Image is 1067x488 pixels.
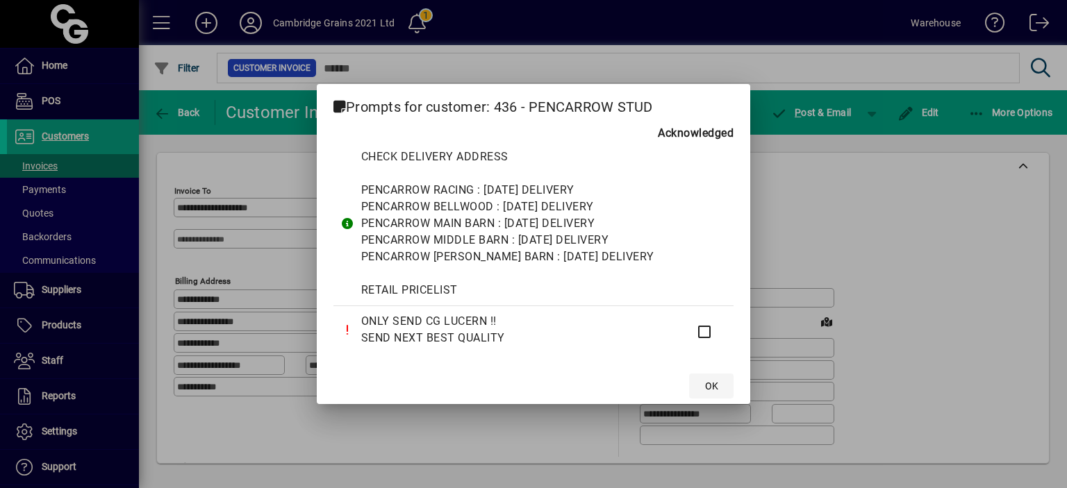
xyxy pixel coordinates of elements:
b: Acknowledged [658,125,734,142]
span: OK [705,379,718,394]
div: ONLY SEND CG LUCERN !! SEND NEXT BEST QUALITY [361,313,675,346]
button: OK [689,373,734,398]
h2: Prompts for customer: 436 - PENCARROW STUD [317,84,751,124]
div: CHECK DELIVERY ADDRESS PENCARROW RACING : [DATE] DELIVERY PENCARROW BELLWOOD : [DATE] DELIVERY PE... [361,149,675,298]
